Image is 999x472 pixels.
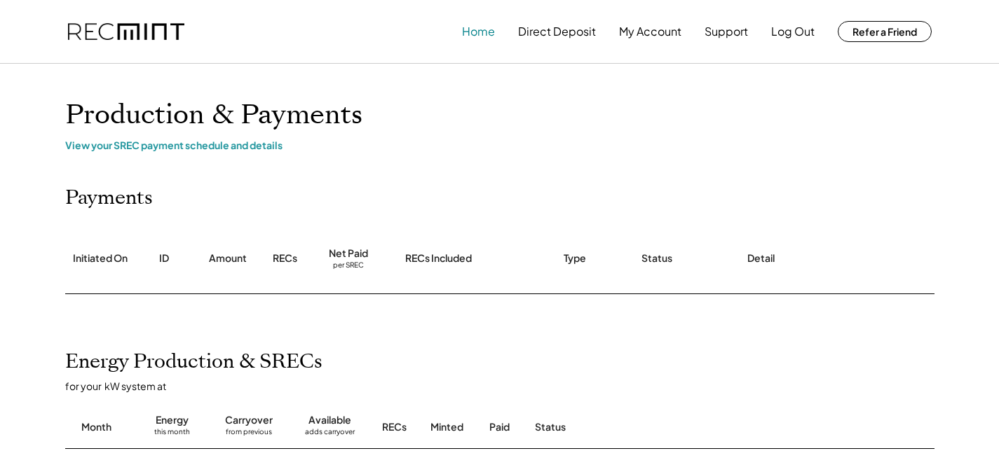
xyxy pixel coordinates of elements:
[154,427,190,441] div: this month
[747,251,775,265] div: Detail
[619,18,681,46] button: My Account
[65,139,935,151] div: View your SREC payment schedule and details
[209,251,247,265] div: Amount
[156,413,189,427] div: Energy
[535,420,773,434] div: Status
[65,380,949,392] div: for your kW system at
[273,251,297,265] div: RECs
[65,350,322,374] h2: Energy Production & SRECs
[68,23,184,41] img: recmint-logotype%403x.png
[771,18,815,46] button: Log Out
[838,21,932,42] button: Refer a Friend
[73,251,128,265] div: Initiated On
[489,420,510,434] div: Paid
[329,247,368,261] div: Net Paid
[333,261,364,271] div: per SREC
[641,251,672,265] div: Status
[564,251,586,265] div: Type
[81,420,111,434] div: Month
[462,18,495,46] button: Home
[705,18,748,46] button: Support
[65,186,153,210] h2: Payments
[305,427,355,441] div: adds carryover
[226,427,272,441] div: from previous
[518,18,596,46] button: Direct Deposit
[225,413,273,427] div: Carryover
[65,99,935,132] h1: Production & Payments
[308,413,351,427] div: Available
[430,420,463,434] div: Minted
[405,251,472,265] div: RECs Included
[159,251,169,265] div: ID
[382,420,407,434] div: RECs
